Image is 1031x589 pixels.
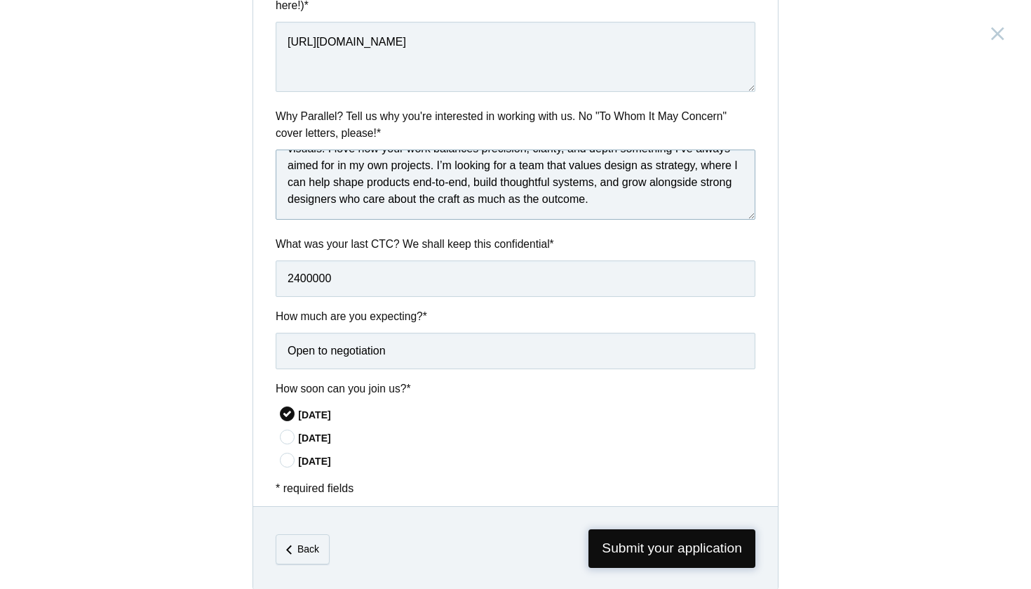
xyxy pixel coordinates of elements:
label: Why Parallel? Tell us why you're interested in working with us. No "To Whom It May Concern" cover... [276,108,755,141]
em: Back [297,543,319,555]
span: Submit your application [588,529,755,568]
span: * required fields [276,482,353,494]
label: What was your last CTC? We shall keep this confidential [276,236,755,252]
div: [DATE] [298,454,755,469]
div: [DATE] [298,408,755,423]
label: How soon can you join us? [276,380,755,397]
label: How much are you expecting? [276,308,755,324]
div: [DATE] [298,431,755,446]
